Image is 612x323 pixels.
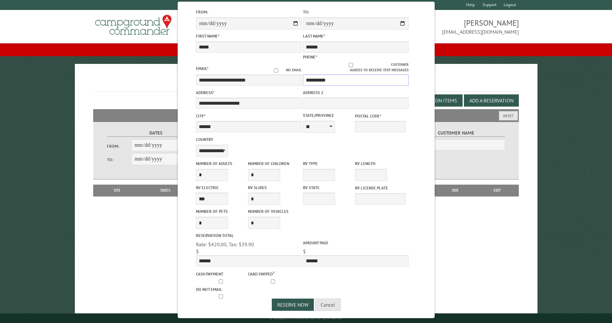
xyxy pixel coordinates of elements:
[196,90,302,96] label: Address
[196,208,247,214] label: Number of Pets
[107,143,131,149] label: From:
[464,94,519,107] button: Add a Reservation
[196,271,247,277] label: Cash payment
[93,13,173,38] img: Campground Commander
[303,248,306,255] span: $
[272,299,314,311] button: Reserve Now
[315,299,341,311] button: Cancel
[248,270,299,277] label: Card swiped
[303,33,409,39] label: Last Name
[266,67,302,73] label: No email
[303,62,409,73] label: Customer agrees to receive text messages
[303,112,354,118] label: State/Province
[303,240,409,246] label: Amount paid
[196,286,247,292] label: Do not email
[248,208,299,214] label: Number of Vehicles
[270,316,342,320] small: © Campground Commander LLC. All rights reserved.
[196,161,247,167] label: Number of Adults
[196,33,302,39] label: First Name
[407,94,463,107] button: Edit Add-on Items
[248,185,299,191] label: RV Slides
[303,54,317,60] label: Phone
[303,185,354,191] label: RV State
[196,66,208,71] label: Email
[107,157,131,163] label: To:
[196,232,302,239] label: Reservation Total
[248,161,299,167] label: Number of Children
[355,161,406,167] label: RV Length
[310,63,391,67] input: Customer agrees to receive text messages
[96,185,138,196] th: Site
[196,185,247,191] label: RV Electric
[355,185,406,191] label: RV License Plate
[266,68,286,73] input: No email
[407,129,505,137] label: Customer Name
[303,9,409,15] label: To:
[499,111,518,120] button: Reset
[196,241,254,248] span: Rate: $420.00, Tax: $39.90
[303,90,409,96] label: Address 2
[476,185,519,196] th: Edit
[273,270,274,275] a: ?
[435,185,476,196] th: Due
[303,161,354,167] label: RV Type
[196,136,302,143] label: Country
[196,248,199,255] span: $
[138,185,193,196] th: Dates
[107,129,205,137] label: Dates
[93,109,519,121] h2: Filters
[355,113,406,119] label: Postal Code
[196,9,302,15] label: From:
[93,74,519,92] h1: Reservations
[196,113,302,119] label: City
